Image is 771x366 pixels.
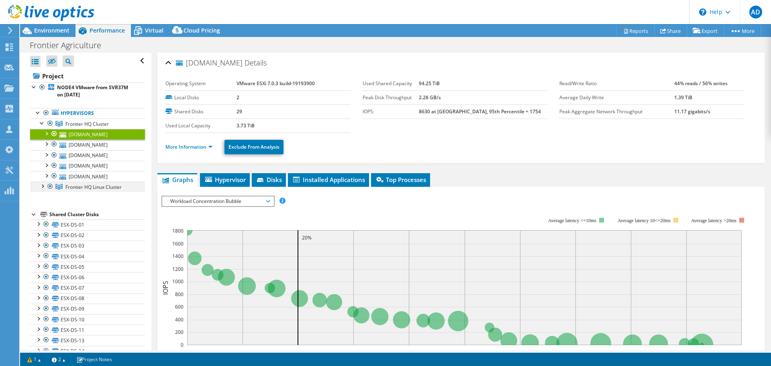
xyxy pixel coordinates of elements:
[172,266,184,272] text: 1200
[184,349,191,356] text: 0%
[165,122,237,130] label: Used Local Capacity
[30,314,145,325] a: ESX-DS-10
[30,139,145,150] a: [DOMAIN_NAME]
[654,25,687,37] a: Share
[238,349,247,356] text: 10%
[559,94,674,102] label: Average Daily Write
[256,176,282,184] span: Disks
[57,84,128,98] b: NODE4 VMware from SVR37M on [DATE]
[165,94,237,102] label: Local Disks
[30,272,145,282] a: ESX-DS-06
[30,335,145,346] a: ESX-DS-13
[30,82,145,100] a: NODE4 VMware from SVR37M on [DATE]
[165,80,237,88] label: Operating System
[571,349,580,356] text: 70%
[30,283,145,293] a: ESX-DS-07
[687,25,724,37] a: Export
[30,150,145,161] a: [DOMAIN_NAME]
[175,291,184,298] text: 800
[30,262,145,272] a: ESX-DS-05
[245,58,267,67] span: Details
[30,119,145,129] a: Frontier HQ Cluster
[224,140,284,154] a: Exclude From Analysis
[237,80,315,87] b: VMware ESXi 7.0.3 build-19193900
[166,196,269,206] span: Workload Concentration Bubble
[419,108,541,115] b: 8630 at [GEOGRAPHIC_DATA], 95th Percentile = 1754
[375,176,426,184] span: Top Processes
[175,316,184,323] text: 400
[237,122,255,129] b: 3.73 TiB
[165,143,212,150] a: More Information
[30,129,145,139] a: [DOMAIN_NAME]
[65,121,109,127] span: Frontier HQ Cluster
[292,176,365,184] span: Installed Applications
[34,27,69,34] span: Environment
[65,184,122,190] span: Frontier HQ Linux Cluster
[30,325,145,335] a: ESX-DS-11
[559,108,674,116] label: Peak Aggregate Network Throughput
[172,227,184,234] text: 1800
[184,27,220,34] span: Cloud Pricing
[172,278,184,285] text: 1000
[181,341,184,348] text: 0
[30,171,145,182] a: [DOMAIN_NAME]
[175,303,184,310] text: 600
[736,349,748,356] text: 100%
[30,346,145,356] a: ESX-DS-14
[71,354,118,364] a: Project Notes
[559,80,674,88] label: Read/Write Ratio
[30,70,145,82] a: Project
[419,94,441,101] b: 2.28 GB/s
[30,161,145,171] a: [DOMAIN_NAME]
[30,219,145,230] a: ESX-DS-01
[237,108,242,115] b: 29
[30,304,145,314] a: ESX-DS-09
[161,280,170,294] text: IOPS
[90,27,125,34] span: Performance
[30,108,145,119] a: Hypervisors
[22,354,47,364] a: 1
[302,234,312,241] text: 20%
[681,349,691,356] text: 90%
[674,108,710,115] b: 11.17 gigabits/s
[30,293,145,304] a: ESX-DS-08
[30,182,145,192] a: Frontier HQ Linux Cluster
[674,94,692,101] b: 1.39 TiB
[749,6,762,18] span: AD
[30,230,145,241] a: ESX-DS-02
[26,41,114,50] h1: Frontier Agriculture
[204,176,246,184] span: Hypervisor
[419,80,440,87] b: 94.25 TiB
[293,349,303,356] text: 20%
[548,218,596,223] tspan: Average latency <=10ms
[176,59,243,67] span: [DOMAIN_NAME]
[30,241,145,251] a: ESX-DS-03
[46,354,71,364] a: 2
[515,349,525,356] text: 60%
[363,80,419,88] label: Used Shared Capacity
[724,25,761,37] a: More
[175,329,184,335] text: 200
[165,108,237,116] label: Shared Disks
[172,240,184,247] text: 1600
[691,218,736,223] text: Average latency >20ms
[49,210,145,219] div: Shared Cluster Disks
[460,349,469,356] text: 50%
[349,349,358,356] text: 30%
[616,25,655,37] a: Reports
[404,349,414,356] text: 40%
[161,176,193,184] span: Graphs
[145,27,163,34] span: Virtual
[363,108,419,116] label: IOPS:
[618,218,671,223] tspan: Average latency 10<=20ms
[30,251,145,262] a: ESX-DS-04
[626,349,636,356] text: 80%
[237,94,239,101] b: 2
[674,80,728,87] b: 44% reads / 56% writes
[699,8,706,16] svg: \n
[363,94,419,102] label: Peak Disk Throughput
[172,253,184,260] text: 1400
